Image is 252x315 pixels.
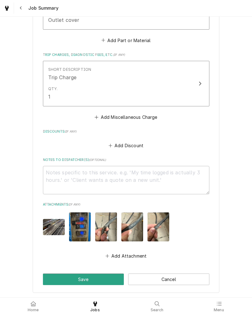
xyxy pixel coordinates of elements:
[126,299,188,314] a: Search
[48,93,50,100] div: 1
[43,157,209,194] div: Notes to Dispatcher(s)
[107,141,144,150] button: Add Discount
[43,129,209,134] label: Discounts
[43,274,209,285] div: Button Group Row
[43,274,209,285] div: Button Group
[100,36,152,45] button: Add Part or Material
[95,212,117,241] img: SUwvD7EMR1mhcruQAa5I
[43,61,209,106] button: Update Line Item
[90,308,100,313] span: Jobs
[2,299,64,314] a: Home
[43,202,209,260] div: Attachments
[28,308,39,313] span: Home
[43,52,209,57] label: Trip Charges, Diagnostic Fees, etc.
[48,86,58,92] div: Qty.
[121,212,143,241] img: azZeEbGMQayY3YR4juyz
[104,252,148,260] button: Add Attachment
[89,158,106,162] span: ( optional )
[43,219,65,235] img: eVYwk1SQoKCTyH4GjMEQ
[68,203,80,206] span: ( if any )
[69,212,91,241] img: l7i5cf8fTCCcBTbfFdRp
[26,5,58,11] span: Job Summary
[214,308,224,313] span: Menu
[43,202,209,207] label: Attachments
[43,274,124,285] button: Save
[1,2,12,14] a: Go to Jobs
[65,130,77,133] span: ( if any )
[43,129,209,150] div: Discounts
[48,74,77,81] div: Trip Charge
[128,274,209,285] button: Cancel
[43,157,209,162] label: Notes to Dispatcher(s)
[188,299,250,314] a: Menu
[151,308,164,313] span: Search
[64,299,126,314] a: Jobs
[94,113,158,122] button: Add Miscellaneous Charge
[48,16,80,24] div: Outlet cover
[113,53,125,56] span: ( if any )
[43,52,209,122] div: Trip Charges, Diagnostic Fees, etc.
[15,2,26,14] button: Navigate back
[147,212,169,241] img: Q4LbKz5FQimgqB7XPIJ6
[48,67,91,72] div: Short Description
